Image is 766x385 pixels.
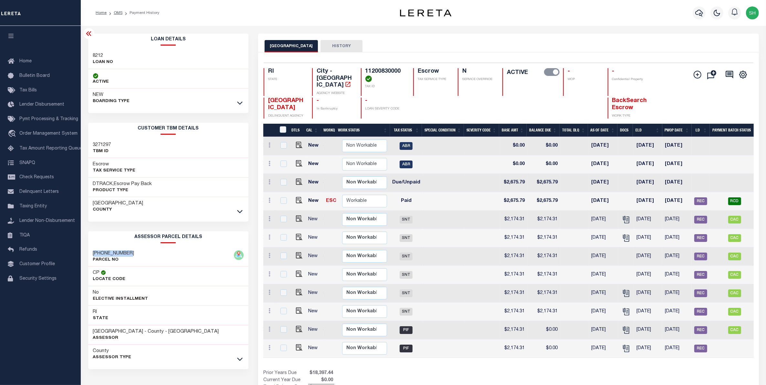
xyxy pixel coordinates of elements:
[19,204,47,209] span: Taxing Entity
[306,247,323,266] td: New
[400,142,413,150] span: ABR
[268,98,303,111] span: [GEOGRAPHIC_DATA]
[400,253,413,260] span: SNT
[634,247,662,266] td: [DATE]
[19,262,55,266] span: Customer Profile
[418,68,450,75] h4: Escrow
[662,247,692,266] td: [DATE]
[93,354,131,361] p: Assessor Type
[462,68,495,75] h4: N
[589,211,619,229] td: [DATE]
[528,303,561,321] td: $2,174.31
[662,137,692,155] td: [DATE]
[500,284,528,303] td: $2,174.31
[96,11,107,15] a: Home
[617,124,633,137] th: Docs
[528,229,561,247] td: $2,174.31
[694,328,707,332] a: REC
[289,124,304,137] th: DTLS
[528,192,561,211] td: $2,675.79
[306,192,323,211] td: New
[694,199,707,203] a: REC
[662,303,692,321] td: [DATE]
[634,229,662,247] td: [DATE]
[317,107,353,111] p: In Bankruptcy
[694,216,707,224] span: REC
[528,284,561,303] td: $2,174.31
[93,348,131,354] h3: County
[390,124,422,137] th: Tax Status: activate to sort column ascending
[634,155,662,174] td: [DATE]
[365,98,368,104] span: -
[306,266,323,284] td: New
[612,68,614,74] span: -
[528,155,561,174] td: $0.00
[728,234,741,242] span: CAC
[694,253,707,260] span: REC
[122,10,159,16] li: Payment History
[634,211,662,229] td: [DATE]
[528,137,561,155] td: $0.00
[500,229,528,247] td: $2,174.31
[93,187,152,194] p: Product Type
[634,284,662,303] td: [DATE]
[589,174,619,192] td: [DATE]
[528,211,561,229] td: $2,174.31
[634,321,662,339] td: [DATE]
[728,291,741,296] a: CAC
[589,284,619,303] td: [DATE]
[336,124,380,137] th: Work Status
[93,296,148,302] p: Elective Installment
[88,123,249,135] h2: CUSTOMER TBM DETAILS
[93,335,219,341] p: Assessor
[662,192,692,211] td: [DATE]
[390,192,423,211] td: Paid
[19,190,59,194] span: Delinquent Letters
[728,273,741,277] a: CAC
[19,59,32,64] span: Home
[694,289,707,297] span: REC
[528,266,561,284] td: $2,174.31
[306,321,323,339] td: New
[93,53,113,59] h3: 8212
[93,161,136,168] h3: Escrow
[662,155,692,174] td: [DATE]
[694,236,707,240] a: REC
[728,216,741,224] span: CAC
[114,11,122,15] a: OMS
[528,174,561,192] td: $2,675.79
[634,339,662,358] td: [DATE]
[694,346,707,351] a: REC
[560,124,588,137] th: Total DLQ: activate to sort column ascending
[19,88,37,93] span: Tax Bills
[400,216,413,224] span: SNT
[500,174,528,192] td: $2,675.79
[662,124,692,137] th: PWOP Date: activate to sort column ascending
[728,199,741,203] a: RCD
[694,326,707,334] span: REC
[500,137,528,155] td: $0.00
[400,289,413,297] span: SNT
[93,181,152,187] h3: DTRACK,Escrow Pay Back
[694,254,707,259] a: REC
[728,254,741,259] a: CAC
[400,161,413,168] span: ABR
[93,315,109,322] p: State
[88,34,249,46] h2: Loan Details
[321,124,336,137] th: WorkQ
[612,114,648,119] p: WORK TYPE
[728,197,741,205] span: RCD
[694,234,707,242] span: REC
[93,276,126,283] p: Locate Code
[694,291,707,296] a: REC
[612,77,648,82] p: Confidential Property
[694,217,707,222] a: REC
[19,102,64,107] span: Lender Disbursement
[633,124,662,137] th: ELD: activate to sort column ascending
[589,192,619,211] td: [DATE]
[93,309,109,315] h3: RI
[500,303,528,321] td: $2,174.31
[19,276,57,281] span: Security Settings
[306,284,323,303] td: New
[589,229,619,247] td: [DATE]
